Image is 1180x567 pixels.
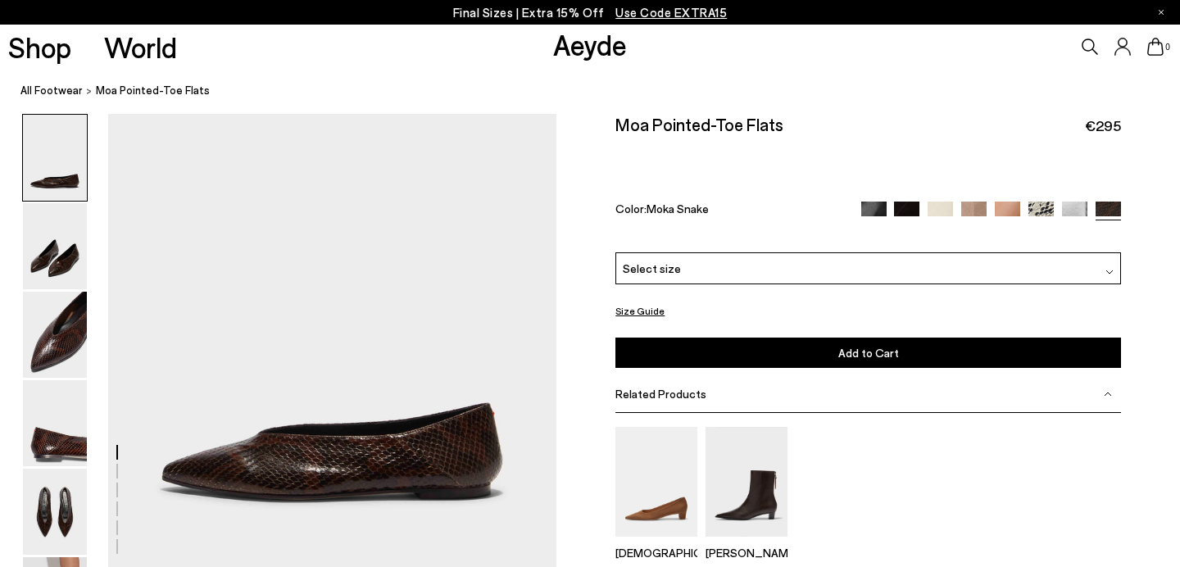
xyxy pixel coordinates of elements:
img: Harriet Pointed Ankle Boots [706,427,787,536]
p: [DEMOGRAPHIC_DATA] [615,546,697,560]
a: Judi Suede Pointed Pumps [DEMOGRAPHIC_DATA] [615,525,697,560]
a: Harriet Pointed Ankle Boots [PERSON_NAME] [706,525,787,560]
span: Related Products [615,387,706,401]
a: Shop [8,33,71,61]
img: Moa Pointed-Toe Flats - Image 2 [23,203,87,289]
button: Add to Cart [615,338,1121,368]
img: Judi Suede Pointed Pumps [615,427,697,536]
span: 0 [1164,43,1172,52]
img: svg%3E [1104,390,1112,398]
span: Navigate to /collections/ss25-final-sizes [615,5,727,20]
span: Add to Cart [838,346,899,360]
a: 0 [1147,38,1164,56]
h2: Moa Pointed-Toe Flats [615,114,783,134]
div: Color: [615,202,844,220]
span: Select size [623,260,681,277]
a: Aeyde [553,27,627,61]
a: All Footwear [20,82,83,99]
a: World [104,33,177,61]
button: Size Guide [615,301,665,321]
img: Moa Pointed-Toe Flats - Image 4 [23,380,87,466]
span: €295 [1085,116,1121,136]
span: Moa Pointed-Toe Flats [96,82,210,99]
nav: breadcrumb [20,69,1180,114]
img: svg%3E [1105,268,1114,276]
p: [PERSON_NAME] [706,546,787,560]
img: Moa Pointed-Toe Flats - Image 3 [23,292,87,378]
span: Moka Snake [647,202,709,215]
img: Moa Pointed-Toe Flats - Image 5 [23,469,87,555]
p: Final Sizes | Extra 15% Off [453,2,728,23]
img: Moa Pointed-Toe Flats - Image 1 [23,115,87,201]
